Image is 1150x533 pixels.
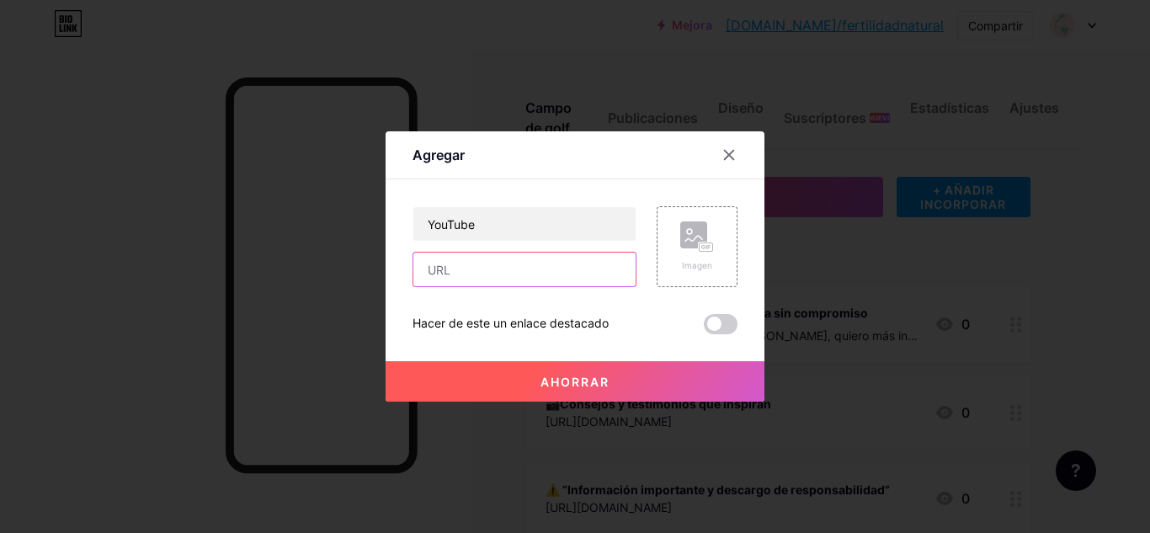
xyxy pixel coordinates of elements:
[386,361,764,402] button: Ahorrar
[413,207,636,241] input: Título
[413,316,609,330] font: Hacer de este un enlace destacado
[682,260,712,270] font: Imagen
[413,147,465,163] font: Agregar
[413,253,636,286] input: URL
[540,375,610,389] font: Ahorrar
